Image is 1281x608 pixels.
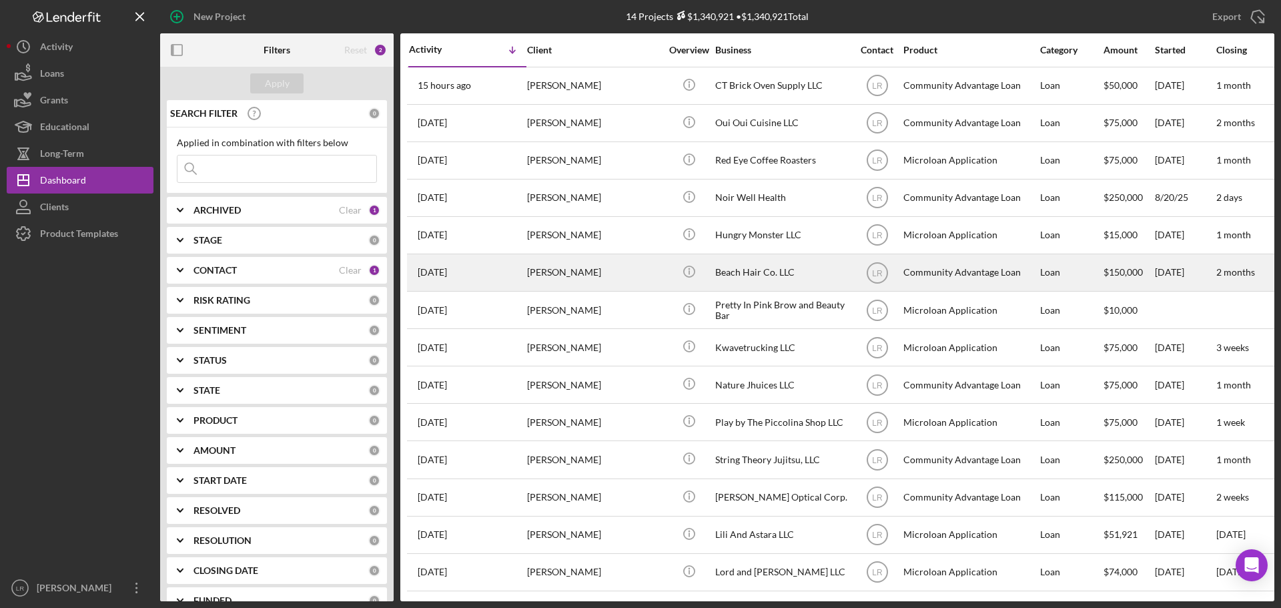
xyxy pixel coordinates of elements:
[418,192,447,203] time: 2025-09-28 22:54
[527,218,661,253] div: [PERSON_NAME]
[193,475,247,486] b: START DATE
[418,155,447,166] time: 2025-09-30 20:04
[1155,45,1215,55] div: Started
[1040,442,1102,477] div: Loan
[715,255,849,290] div: Beach Hair Co. LLC
[193,3,246,30] div: New Project
[418,80,471,91] time: 2025-10-01 14:08
[872,268,883,278] text: LR
[903,180,1037,216] div: Community Advantage Loan
[527,105,661,141] div: [PERSON_NAME]
[1104,416,1138,428] span: $75,000
[1216,79,1251,91] time: 1 month
[1104,79,1138,91] span: $50,000
[527,442,661,477] div: [PERSON_NAME]
[193,355,227,366] b: STATUS
[193,535,252,546] b: RESOLUTION
[1199,3,1274,30] button: Export
[7,60,153,87] button: Loans
[872,456,883,465] text: LR
[7,33,153,60] a: Activity
[1216,416,1245,428] time: 1 week
[715,68,849,103] div: CT Brick Oven Supply LLC
[527,68,661,103] div: [PERSON_NAME]
[409,44,468,55] div: Activity
[1104,117,1138,128] span: $75,000
[903,555,1037,590] div: Microloan Application
[368,264,380,276] div: 1
[1216,154,1251,166] time: 1 month
[193,205,241,216] b: ARCHIVED
[715,218,849,253] div: Hungry Monster LLC
[715,330,849,365] div: Kwavetrucking LLC
[418,492,447,503] time: 2025-08-22 15:15
[1104,342,1138,353] span: $75,000
[1216,454,1251,465] time: 1 month
[1104,229,1138,240] span: $15,000
[872,418,883,427] text: LR
[527,367,661,402] div: [PERSON_NAME]
[715,143,849,178] div: Red Eye Coffee Roasters
[1104,491,1143,503] span: $115,000
[903,517,1037,553] div: Microloan Application
[872,306,883,315] text: LR
[418,267,447,278] time: 2025-09-26 03:52
[1104,266,1143,278] span: $150,000
[418,305,447,316] time: 2025-09-10 17:22
[1216,566,1246,577] time: [DATE]
[7,113,153,140] button: Educational
[715,480,849,515] div: [PERSON_NAME] Optical Corp.
[1040,480,1102,515] div: Loan
[527,404,661,440] div: [PERSON_NAME]
[1040,330,1102,365] div: Loan
[1040,517,1102,553] div: Loan
[1155,480,1215,515] div: [DATE]
[7,140,153,167] button: Long-Term
[527,143,661,178] div: [PERSON_NAME]
[527,292,661,328] div: [PERSON_NAME]
[7,167,153,194] button: Dashboard
[40,194,69,224] div: Clients
[872,568,883,577] text: LR
[7,87,153,113] a: Grants
[7,194,153,220] button: Clients
[418,342,447,353] time: 2025-09-03 17:57
[903,143,1037,178] div: Microloan Application
[368,505,380,517] div: 0
[872,380,883,390] text: LR
[715,367,849,402] div: Nature Jhuices LLC
[1104,154,1138,166] span: $75,000
[1155,555,1215,590] div: [DATE]
[193,445,236,456] b: AMOUNT
[368,565,380,577] div: 0
[368,234,380,246] div: 0
[40,33,73,63] div: Activity
[903,255,1037,290] div: Community Advantage Loan
[1236,549,1268,581] div: Open Intercom Messenger
[368,107,380,119] div: 0
[16,585,24,592] text: LR
[1155,404,1215,440] div: [DATE]
[1040,68,1102,103] div: Loan
[40,60,64,90] div: Loans
[1155,255,1215,290] div: [DATE]
[715,404,849,440] div: Play by The Piccolina Shop LLC
[903,68,1037,103] div: Community Advantage Loan
[368,475,380,487] div: 0
[368,324,380,336] div: 0
[1040,555,1102,590] div: Loan
[193,265,237,276] b: CONTACT
[1155,218,1215,253] div: [DATE]
[715,442,849,477] div: String Theory Jujitsu, LLC
[872,493,883,503] text: LR
[1040,105,1102,141] div: Loan
[1212,3,1241,30] div: Export
[527,555,661,590] div: [PERSON_NAME]
[1040,367,1102,402] div: Loan
[1155,68,1215,103] div: [DATE]
[1216,266,1255,278] time: 2 months
[1155,442,1215,477] div: [DATE]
